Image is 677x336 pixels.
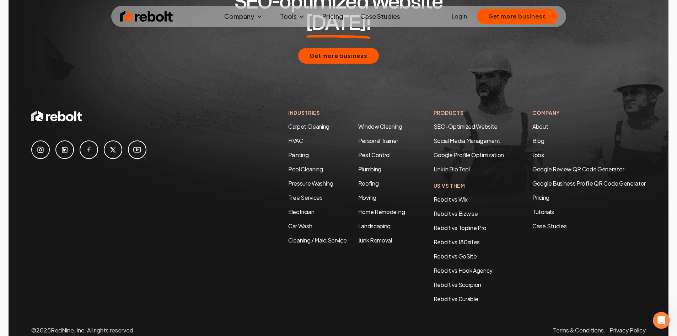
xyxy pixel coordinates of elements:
a: Rebolt vs Durable [434,295,478,303]
p: © 2025 RedNine, Inc. All rights reserved. [31,326,135,335]
a: Rebolt vs 180sites [434,238,480,246]
iframe: Intercom live chat [653,312,670,329]
a: Tutorials [532,208,646,216]
a: Plumbing [358,165,381,173]
a: Window Cleaning [358,123,402,130]
a: Painting [288,151,308,159]
a: Rebolt vs Scorpion [434,281,481,288]
img: Rebolt Logo [120,9,173,23]
h4: Products [434,109,504,117]
span: [DATE]! [306,12,371,34]
h4: Company [532,109,646,117]
button: Get more business [298,48,379,64]
a: Privacy Policy [609,326,646,334]
a: Case Studies [532,222,646,230]
a: Pool Cleaning [288,165,323,173]
a: SEO-Optimized Website [434,123,498,130]
button: Get more business [477,9,558,24]
a: Rebolt vs Topline Pro [434,224,487,231]
a: Rebolt vs Bizwise [434,210,478,217]
a: Pricing [532,193,646,202]
a: Rebolt vs Wix [434,196,468,203]
a: Blog [532,137,544,144]
a: Pest Control [358,151,391,159]
a: Link in Bio Tool [434,165,470,173]
a: Terms & Conditions [553,326,604,334]
a: Landscaping [358,222,391,230]
a: Personal Trainer [358,137,398,144]
button: Tools [274,9,311,23]
a: Roofing [358,180,379,187]
a: Rebolt vs GoSite [434,252,477,260]
a: Electrician [288,208,314,215]
a: Google Review QR Code Generator [532,165,624,173]
a: Rebolt vs Hook Agency [434,267,493,274]
a: Home Remodeling [358,208,405,215]
a: Google Profile Optimization [434,151,504,159]
a: HVAC [288,137,303,144]
a: Carpet Cleaning [288,123,329,130]
a: Case Studies [355,9,406,23]
a: Login [452,12,467,21]
a: Tree Services [288,194,323,201]
button: Company [219,9,269,23]
a: Cleaning / Maid Service [288,236,347,244]
a: Junk Removal [358,236,392,244]
h4: Us Vs Them [434,182,504,190]
a: Moving [358,194,376,201]
a: Google Business Profile QR Code Generator [532,180,646,187]
h4: Industries [288,109,405,117]
a: Jobs [532,151,544,159]
a: Pricing [317,9,349,23]
a: Car Wash [288,222,312,230]
a: About [532,123,548,130]
a: Social Media Management [434,137,500,144]
a: Pressure Washing [288,180,333,187]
